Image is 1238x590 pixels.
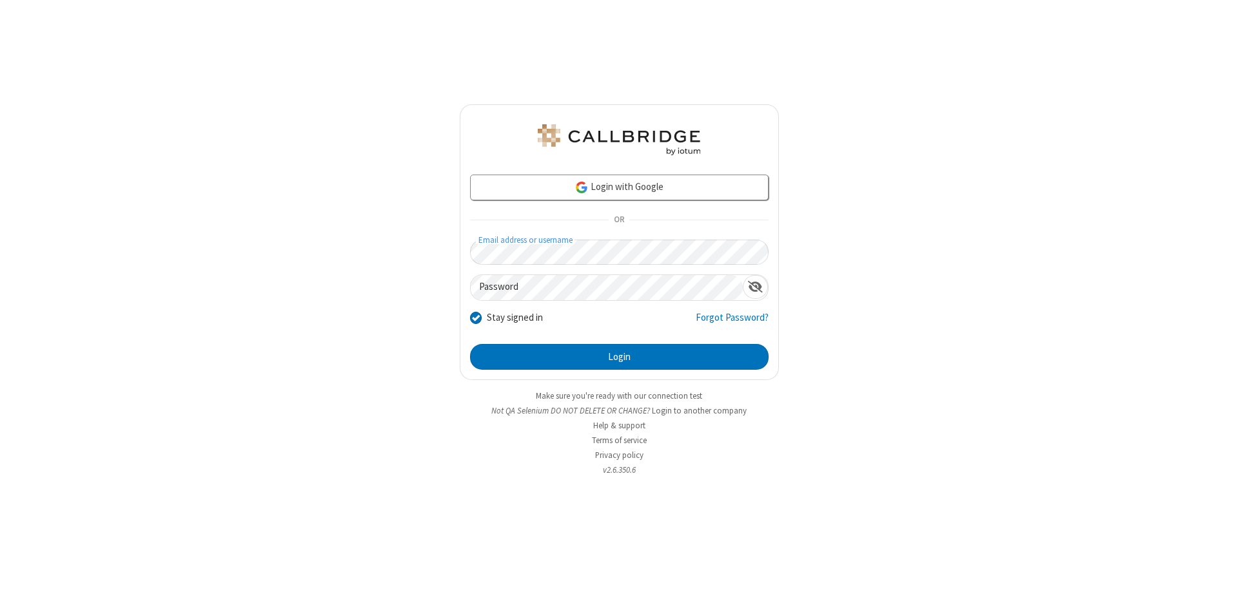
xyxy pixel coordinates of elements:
a: Privacy policy [595,450,644,461]
button: Login [470,344,769,370]
img: QA Selenium DO NOT DELETE OR CHANGE [535,124,703,155]
a: Login with Google [470,175,769,200]
input: Email address or username [470,240,769,265]
a: Terms of service [592,435,647,446]
img: google-icon.png [575,180,589,195]
li: Not QA Selenium DO NOT DELETE OR CHANGE? [460,404,779,417]
span: OR [609,211,629,229]
div: Show password [743,275,768,299]
label: Stay signed in [487,310,543,325]
input: Password [471,275,743,300]
a: Make sure you're ready with our connection test [536,390,702,401]
a: Help & support [593,420,645,431]
button: Login to another company [652,404,747,417]
a: Forgot Password? [696,310,769,335]
li: v2.6.350.6 [460,464,779,476]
